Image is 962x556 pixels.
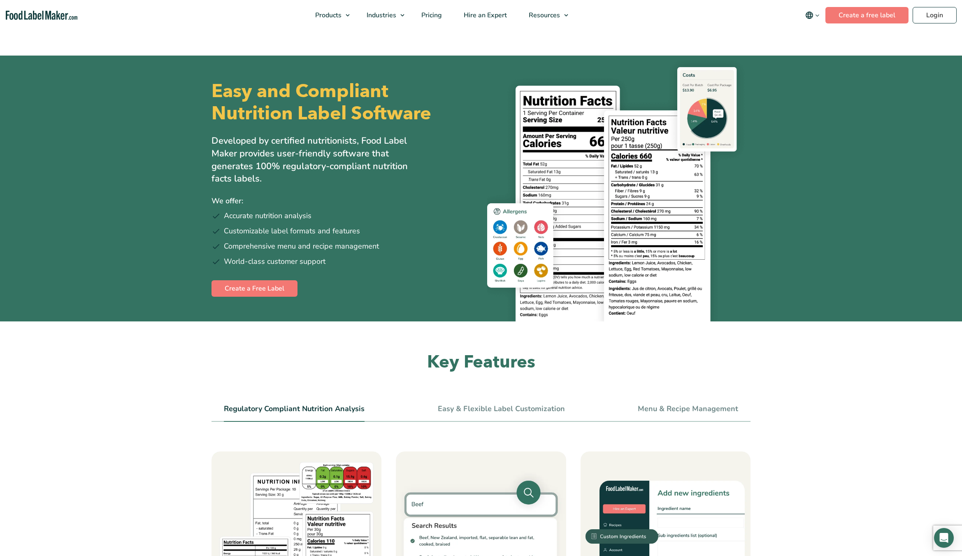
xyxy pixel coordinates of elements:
[438,403,565,422] li: Easy & Flexible Label Customization
[224,405,365,414] a: Regulatory Compliant Nutrition Analysis
[224,241,379,252] span: Comprehensive menu and recipe management
[913,7,957,23] a: Login
[638,405,738,414] a: Menu & Recipe Management
[364,11,397,20] span: Industries
[825,7,909,23] a: Create a free label
[419,11,443,20] span: Pricing
[461,11,508,20] span: Hire an Expert
[224,210,311,221] span: Accurate nutrition analysis
[313,11,342,20] span: Products
[224,256,325,267] span: World-class customer support
[211,351,751,374] h2: Key Features
[224,403,365,422] li: Regulatory Compliant Nutrition Analysis
[638,403,738,422] li: Menu & Recipe Management
[438,405,565,414] a: Easy & Flexible Label Customization
[211,280,297,297] a: Create a Free Label
[526,11,561,20] span: Resources
[211,195,475,207] p: We offer:
[224,226,360,237] span: Customizable label formats and features
[211,80,474,125] h1: Easy and Compliant Nutrition Label Software
[211,135,425,185] p: Developed by certified nutritionists, Food Label Maker provides user-friendly software that gener...
[934,528,954,548] div: Open Intercom Messenger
